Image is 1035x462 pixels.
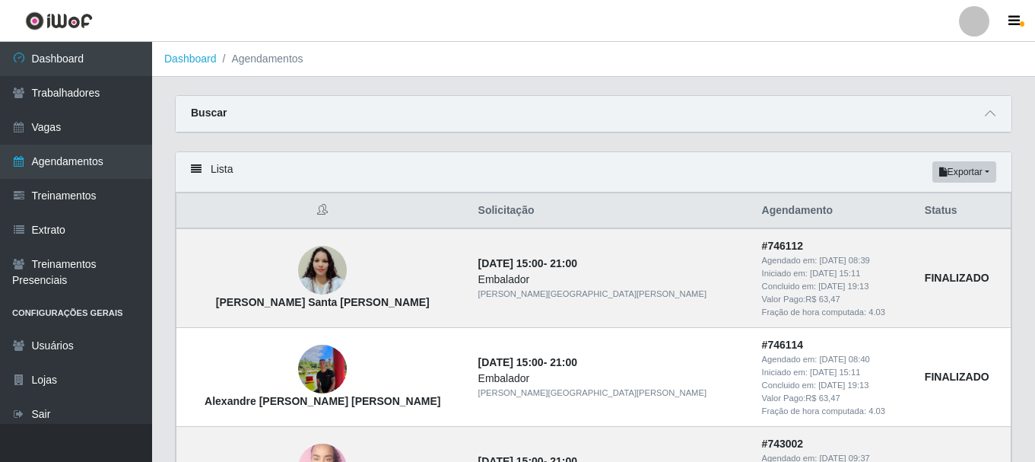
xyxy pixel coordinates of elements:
strong: FINALIZADO [925,371,989,383]
time: 21:00 [550,257,577,269]
strong: Buscar [191,107,227,119]
time: [DATE] 15:00 [478,356,544,368]
time: [DATE] 15:11 [810,269,860,278]
li: Agendamentos [217,51,303,67]
a: Dashboard [164,53,217,65]
div: Concluido em: [762,379,906,392]
div: Fração de hora computada: 4.03 [762,405,906,418]
div: Embalador [478,272,744,288]
strong: Alexandre [PERSON_NAME] [PERSON_NAME] [205,395,440,407]
strong: # 743002 [762,438,804,450]
div: Valor Pago: R$ 63,47 [762,293,906,306]
div: Iniciado em: [762,366,906,379]
strong: # 746114 [762,339,804,351]
th: Status [916,193,1011,229]
nav: breadcrumb [152,42,1035,77]
strong: FINALIZADO [925,272,989,284]
img: CoreUI Logo [25,11,93,30]
div: Concluido em: [762,280,906,293]
div: Fração de hora computada: 4.03 [762,306,906,319]
th: Agendamento [753,193,916,229]
strong: [PERSON_NAME] Santa [PERSON_NAME] [216,296,430,308]
div: Iniciado em: [762,267,906,280]
div: [PERSON_NAME][GEOGRAPHIC_DATA][PERSON_NAME] [478,387,744,400]
time: [DATE] 15:00 [478,257,544,269]
div: Embalador [478,371,744,387]
div: Agendado em: [762,254,906,267]
div: Agendado em: [762,353,906,366]
div: Valor Pago: R$ 63,47 [762,392,906,405]
time: 21:00 [550,356,577,368]
time: [DATE] 08:40 [820,355,870,364]
strong: - [478,356,577,368]
time: [DATE] 19:13 [818,282,868,291]
time: [DATE] 15:11 [810,368,860,377]
time: [DATE] 08:39 [820,256,870,265]
img: Gisela Silva Santa Clara [298,227,347,314]
strong: # 746112 [762,240,804,252]
div: [PERSON_NAME][GEOGRAPHIC_DATA][PERSON_NAME] [478,288,744,301]
strong: - [478,257,577,269]
img: Alexandre Junior Scopel Malachias [298,336,347,402]
th: Solicitação [469,193,753,229]
time: [DATE] 19:13 [818,381,868,390]
div: Lista [176,152,1011,193]
button: Exportar [932,161,996,183]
